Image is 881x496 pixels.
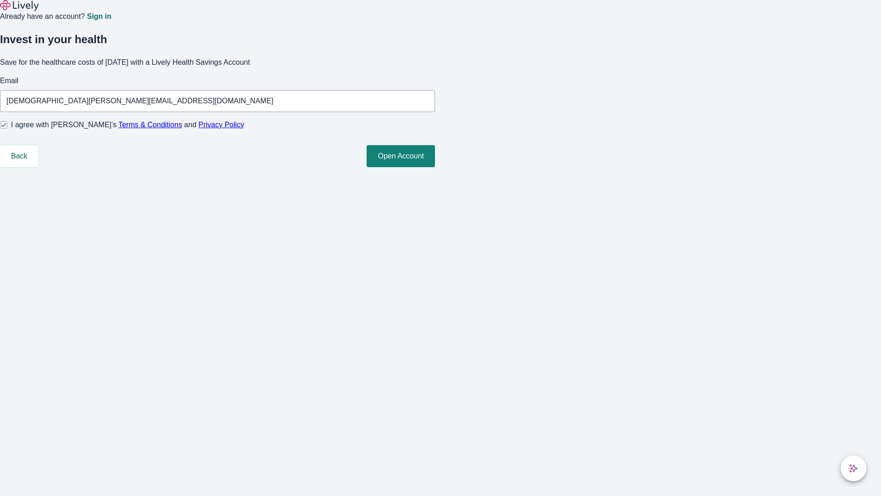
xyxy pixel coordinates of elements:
[11,119,244,130] span: I agree with [PERSON_NAME]’s and
[849,464,858,473] svg: Lively AI Assistant
[367,145,435,167] button: Open Account
[87,13,111,20] a: Sign in
[841,456,866,481] button: chat
[199,121,245,129] a: Privacy Policy
[118,121,182,129] a: Terms & Conditions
